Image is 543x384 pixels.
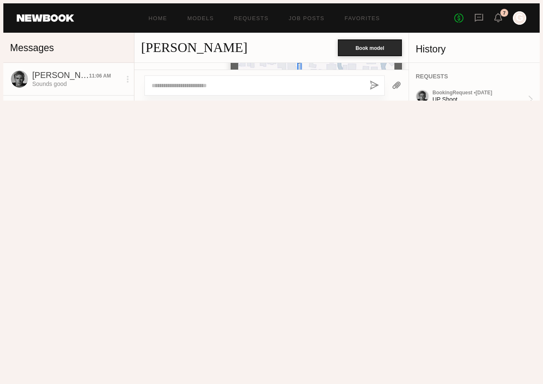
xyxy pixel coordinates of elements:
[141,40,247,55] a: [PERSON_NAME]
[3,63,134,95] a: [PERSON_NAME]11:06 AMSounds good
[89,72,111,80] div: 11:06 AM
[187,16,214,21] a: Models
[32,80,121,88] div: Sounds good
[234,16,269,21] a: Requests
[416,73,533,80] div: REQUESTS
[432,90,528,96] div: booking Request • [DATE]
[149,16,167,21] a: Home
[32,70,89,80] div: [PERSON_NAME]
[338,39,402,56] button: Book model
[432,90,533,112] a: bookingRequest •[DATE]UP Shoot
[432,96,528,104] div: UP Shoot
[503,11,505,16] div: 7
[338,44,402,51] a: Book model
[416,44,533,55] div: History
[345,16,380,21] a: Favorites
[10,42,54,54] span: Messages
[513,11,526,25] a: G
[288,16,324,21] a: Job Posts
